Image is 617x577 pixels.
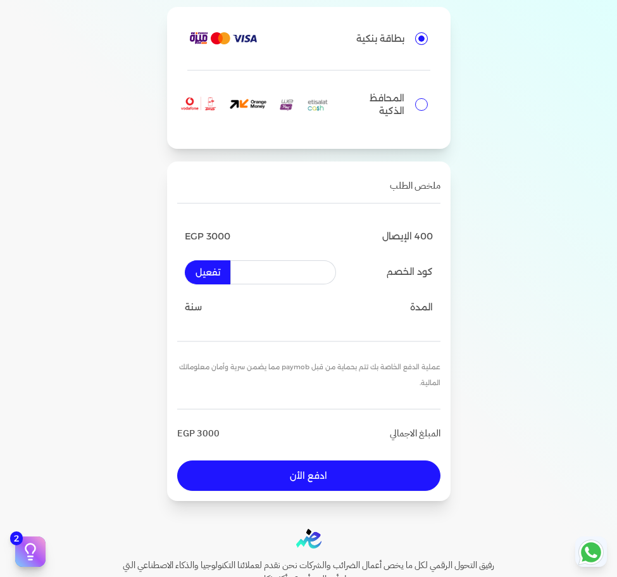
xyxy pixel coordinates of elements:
img: logo [296,529,321,548]
p: كود الخصم [387,264,433,281]
span: 2 [10,531,23,545]
h5: EGP 3000 [177,427,220,441]
p: سنة [185,300,202,316]
p: بطاقة بنكية [268,32,404,45]
p: المدة [410,300,433,316]
button: 2 [15,536,46,567]
img: wallets [181,86,335,124]
button: تفعيل [185,260,230,284]
img: visaCard [190,32,257,45]
p: عملية الدفع الخاصة بك تتم بحماية من قبل paymob مما يضمن سرية وأمان معلوماتك المالية. [177,352,440,399]
input: المحافظ الذكيةwallets [415,98,428,111]
p: EGP 3000 [185,229,230,245]
h5: المبلغ الاجمالي [390,427,440,441]
h5: ملخص الطلب [390,179,440,193]
p: 400 الإيصال [382,229,433,245]
button: ادفع الأن [177,460,440,491]
input: بطاقة بنكيةvisaCard [415,32,428,45]
p: المحافظ الذكية [345,92,404,117]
